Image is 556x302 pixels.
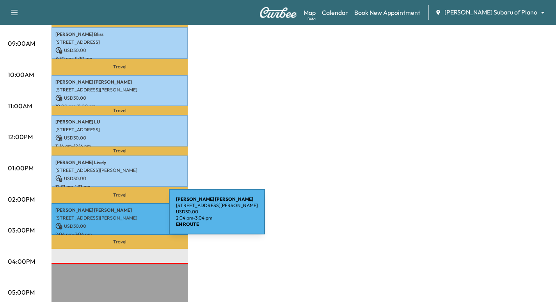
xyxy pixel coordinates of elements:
[8,257,35,266] p: 04:00PM
[52,187,188,203] p: Travel
[52,59,188,75] p: Travel
[304,8,316,17] a: MapBeta
[8,101,32,111] p: 11:00AM
[55,119,184,125] p: [PERSON_NAME] LU
[55,95,184,102] p: USD 30.00
[55,127,184,133] p: [STREET_ADDRESS]
[322,8,348,17] a: Calendar
[55,167,184,173] p: [STREET_ADDRESS][PERSON_NAME]
[55,231,184,238] p: 2:04 pm - 3:04 pm
[176,221,199,227] b: EN ROUTE
[176,209,258,215] p: USD 30.00
[176,202,258,209] p: [STREET_ADDRESS][PERSON_NAME]
[55,207,184,213] p: [PERSON_NAME] [PERSON_NAME]
[55,55,184,62] p: 8:30 am - 9:30 am
[55,31,184,38] p: [PERSON_NAME] Bliss
[55,215,184,221] p: [STREET_ADDRESS][PERSON_NAME]
[8,70,34,79] p: 10:00AM
[52,106,188,115] p: Travel
[52,147,188,155] p: Travel
[55,79,184,85] p: [PERSON_NAME] [PERSON_NAME]
[55,184,184,190] p: 12:33 pm - 1:33 pm
[176,196,253,202] b: [PERSON_NAME] [PERSON_NAME]
[55,103,184,109] p: 10:00 am - 11:00 am
[8,225,35,235] p: 03:00PM
[444,8,537,17] span: [PERSON_NAME] Subaru of Plano
[55,134,184,141] p: USD 30.00
[8,132,33,141] p: 12:00PM
[8,39,35,48] p: 09:00AM
[52,235,188,249] p: Travel
[307,16,316,22] div: Beta
[55,223,184,230] p: USD 30.00
[8,163,34,173] p: 01:00PM
[354,8,420,17] a: Book New Appointment
[8,288,35,297] p: 05:00PM
[55,143,184,149] p: 11:16 am - 12:16 pm
[176,215,258,221] p: 2:04 pm - 3:04 pm
[55,87,184,93] p: [STREET_ADDRESS][PERSON_NAME]
[55,47,184,54] p: USD 30.00
[55,159,184,166] p: [PERSON_NAME] Lively
[55,175,184,182] p: USD 30.00
[259,7,297,18] img: Curbee Logo
[55,39,184,45] p: [STREET_ADDRESS]
[8,195,35,204] p: 02:00PM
